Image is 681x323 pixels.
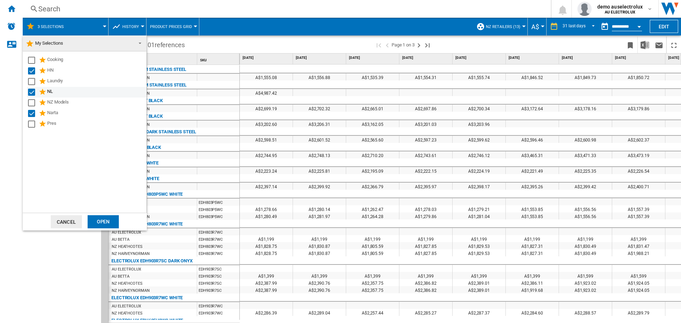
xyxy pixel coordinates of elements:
[28,56,39,65] md-checkbox: Select
[47,88,145,96] div: NL
[35,40,63,46] span: My Selections
[47,77,145,86] div: Laundry
[28,77,39,86] md-checkbox: Select
[47,109,145,118] div: Narta
[47,120,145,128] div: Pres
[47,56,145,65] div: Cooking
[28,109,39,118] md-checkbox: Select
[51,215,82,228] button: Cancel
[88,215,119,228] div: Open
[47,99,145,107] div: NZ Models
[28,120,39,128] md-checkbox: Select
[47,67,145,75] div: HN
[28,67,39,75] md-checkbox: Select
[28,99,39,107] md-checkbox: Select
[28,88,39,96] md-checkbox: Select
